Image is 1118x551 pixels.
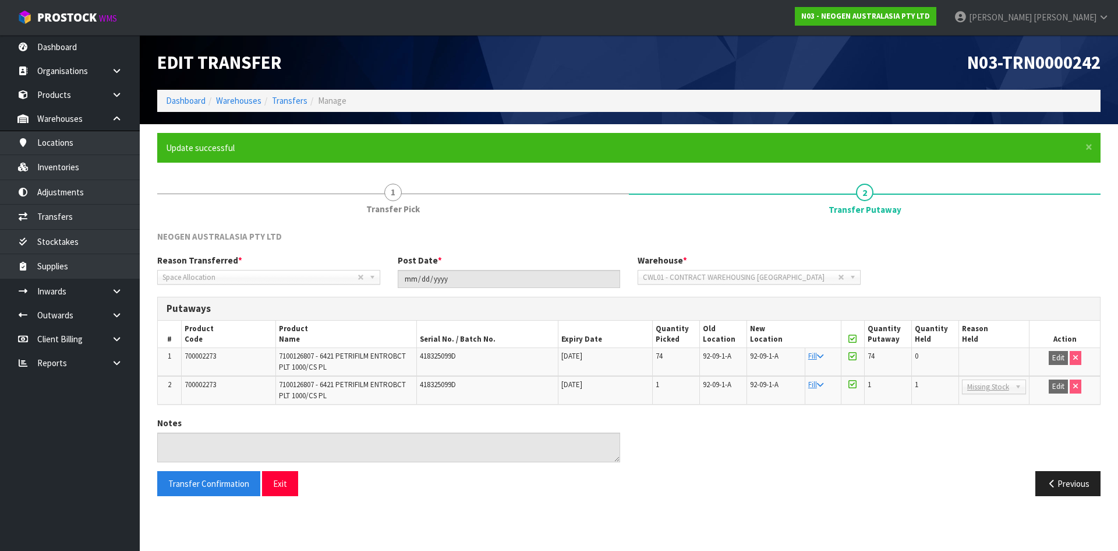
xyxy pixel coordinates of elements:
[801,11,930,21] strong: N03 - NEOGEN AUSTRALASIA PTY LTD
[99,13,117,24] small: WMS
[703,351,731,361] span: 92-09-1-A
[157,471,260,496] button: Transfer Confirmation
[167,303,1091,314] h3: Putaways
[17,10,32,24] img: cube-alt.png
[1085,139,1092,155] span: ×
[699,321,746,348] th: Old Location
[157,222,1101,505] span: Transfer Putaway
[279,351,406,371] span: 7100126807 - 6421 PETRIFILM ENTROBCT PLT 1000/CS PL
[272,95,307,106] a: Transfers
[185,380,216,389] span: 700002273
[558,321,653,348] th: Expiry Date
[1029,321,1100,348] th: Action
[166,95,206,106] a: Dashboard
[915,380,918,389] span: 1
[958,321,1029,348] th: Reason Held
[398,254,442,266] label: Post Date
[969,12,1032,23] span: [PERSON_NAME]
[1035,471,1101,496] button: Previous
[829,203,901,216] span: Transfer Putaway
[856,184,873,201] span: 2
[168,380,171,389] span: 2
[915,351,918,361] span: 0
[216,95,261,106] a: Warehouses
[157,254,242,266] label: Reason Transferred
[911,321,958,348] th: Quantity Held
[638,254,687,266] label: Warehouse
[561,380,582,389] span: [DATE]
[384,184,402,201] span: 1
[967,380,1010,394] span: Missing Stock
[868,380,871,389] span: 1
[1034,12,1096,23] span: [PERSON_NAME]
[1049,380,1068,394] button: Edit
[703,380,731,389] span: 92-09-1-A
[864,321,911,348] th: Quantity Putaway
[420,351,456,361] span: 418325099D
[262,471,298,496] button: Exit
[656,380,659,389] span: 1
[561,351,582,361] span: [DATE]
[795,7,936,26] a: N03 - NEOGEN AUSTRALASIA PTY LTD
[652,321,699,348] th: Quantity Picked
[750,380,779,389] span: 92-09-1-A
[157,51,282,74] span: Edit Transfer
[318,95,346,106] span: Manage
[181,321,275,348] th: Product Code
[643,271,838,285] span: CWL01 - CONTRACT WAREHOUSING [GEOGRAPHIC_DATA]
[868,351,875,361] span: 74
[162,271,358,285] span: Space Allocation
[808,380,823,389] a: Fill
[279,380,406,400] span: 7100126807 - 6421 PETRIFILM ENTROBCT PLT 1000/CS PL
[166,142,235,153] span: Update successful
[275,321,417,348] th: Product Name
[417,321,558,348] th: Serial No. / Batch No.
[420,380,456,389] span: 418325099D
[808,351,823,361] a: Fill
[158,321,181,348] th: #
[1049,351,1068,365] button: Edit
[967,51,1101,74] span: N03-TRN0000242
[185,351,216,361] span: 700002273
[157,417,182,429] label: Notes
[168,351,171,361] span: 1
[398,270,621,288] input: Post Date
[656,351,663,361] span: 74
[37,10,97,25] span: ProStock
[366,203,420,215] span: Transfer Pick
[168,478,249,489] span: Transfer Confirmation
[750,351,779,361] span: 92-09-1-A
[746,321,841,348] th: New Location
[157,231,282,242] span: NEOGEN AUSTRALASIA PTY LTD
